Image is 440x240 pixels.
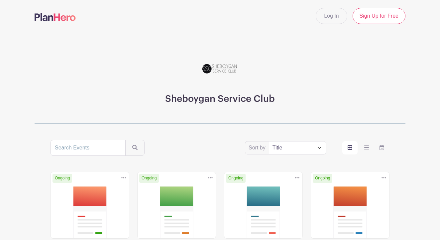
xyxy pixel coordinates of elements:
[249,144,268,152] label: Sort by
[200,48,240,88] img: SSC_Logo_NEW.png
[165,94,275,105] h3: Sheboygan Service Club
[51,140,126,156] input: Search Events
[353,8,405,24] a: Sign Up for Free
[316,8,347,24] a: Log In
[35,13,76,21] img: logo-507f7623f17ff9eddc593b1ce0a138ce2505c220e1c5a4e2b4648c50719b7d32.svg
[342,141,389,154] div: order and view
